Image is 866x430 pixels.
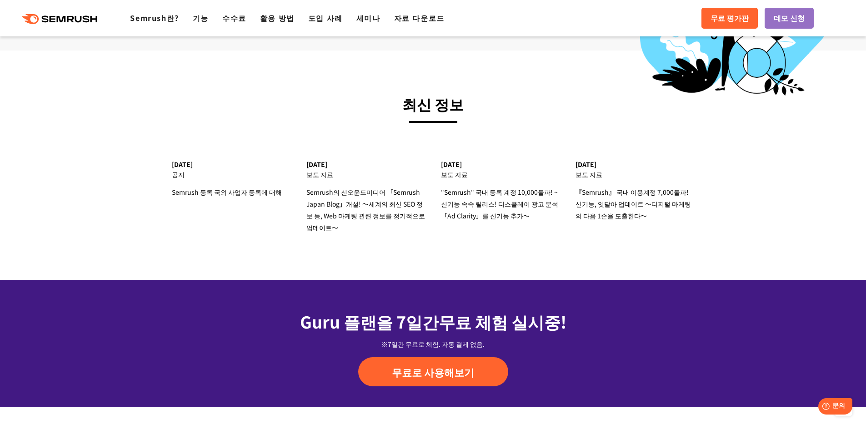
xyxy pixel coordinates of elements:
[785,395,856,420] iframe: Help widget launcher
[193,12,209,23] a: 기능
[576,161,694,222] a: [DATE] 보도 자료 『Semrush』 국내 이용계정 7,000돌파! 신기능, 잇달아 업데이트 ～디지털 마케팅의 다음 1손을 도출한다～
[774,12,805,23] font: 데모 신청
[711,12,749,23] font: 무료 평가판
[394,12,445,23] a: 자료 다운로드
[172,170,185,179] font: 공지
[306,170,333,179] font: 보도 자료
[172,160,193,169] font: [DATE]
[402,93,464,114] font: 최신 정보
[441,187,558,220] font: "Semrush" 국내 등록 계정 10,000돌파! ~신기능 속속 릴리스! 디스플레이 광고 분석 「Ad Clarity」를 신기능 추가～
[358,357,508,386] a: 무료로 사용해보기
[701,8,758,29] a: 무료 평가판
[392,364,474,379] font: 무료로 사용해보기
[300,309,439,333] font: Guru 플랜을 7일간
[308,12,343,23] a: 도입 사례
[172,187,282,197] font: Semrush 등록 국외 사업자 등록에 대해
[576,160,596,169] font: [DATE]
[130,12,179,23] a: Semrush란?
[260,12,295,23] a: 활용 방법
[306,160,327,169] font: [DATE]
[222,12,246,23] a: 수수료
[441,160,462,169] font: [DATE]
[439,309,566,333] font: 무료 체험 실시중!
[306,161,425,233] a: [DATE] 보도 자료 Semrush의 신오운드미디어 「Semrush Japan Blog」개설! ～세계의 최신 SEO 정보 등, Web 마케팅 관련 정보를 정기적으로 업데이트～
[576,187,691,220] font: 『Semrush』 국내 이용계정 7,000돌파! 신기능, 잇달아 업데이트 ～디지털 마케팅의 다음 1손을 도출한다～
[381,339,485,349] font: ※7일간 무료로 체험. 자동 결제 없음.
[441,161,560,222] a: [DATE] 보도 자료 "Semrush" 국내 등록 계정 10,000돌파! ~신기능 속속 릴리스! 디스플레이 광고 분석 「Ad Clarity」를 신기능 추가～
[356,12,380,23] a: 세미나
[576,170,602,179] font: 보도 자료
[306,187,425,232] font: Semrush의 신오운드미디어 「Semrush Japan Blog」개설! ～세계의 최신 SEO 정보 등, Web 마케팅 관련 정보를 정기적으로 업데이트～
[441,170,468,179] font: 보도 자료
[172,161,290,198] a: [DATE] 공지 Semrush 등록 국외 사업자 등록에 대해
[765,8,814,29] a: 데모 신청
